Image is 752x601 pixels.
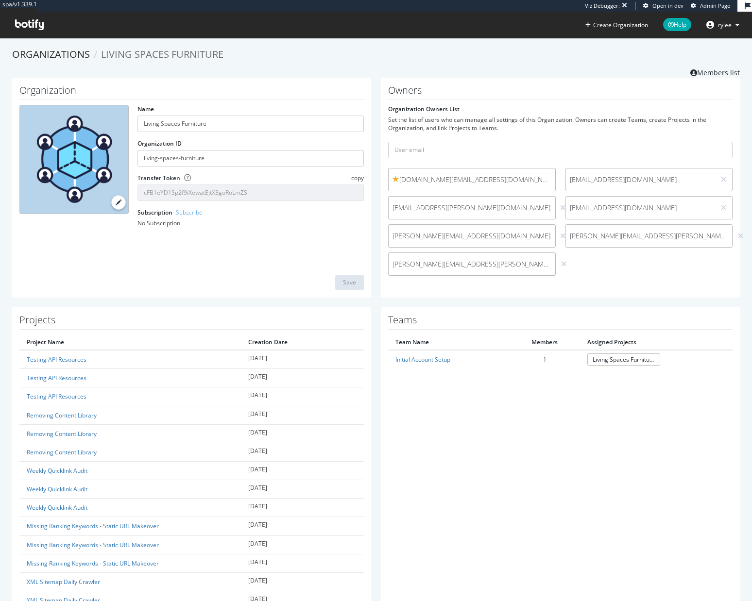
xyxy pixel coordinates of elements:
[241,369,364,387] td: [DATE]
[137,208,203,217] label: Subscription
[351,174,364,182] span: copy
[137,139,182,148] label: Organization ID
[388,142,733,158] input: User email
[27,578,100,586] a: XML Sitemap Daily Crawler
[335,275,364,290] button: Save
[343,278,356,286] div: Save
[27,374,86,382] a: Testing API Resources
[19,315,364,330] h1: Projects
[388,334,509,350] th: Team Name
[643,2,684,10] a: Open in dev
[241,499,364,517] td: [DATE]
[652,2,684,9] span: Open in dev
[27,522,159,530] a: Missing Ranking Keywords - Static URL Makeover
[241,572,364,591] td: [DATE]
[393,231,550,241] span: [PERSON_NAME][EMAIL_ADDRESS][DOMAIN_NAME]
[241,517,364,535] td: [DATE]
[172,208,203,217] a: - Subscribe
[241,406,364,424] td: [DATE]
[19,85,364,100] h1: Organization
[137,105,154,113] label: Name
[137,116,364,132] input: name
[27,485,87,493] a: Weekly Quicklink Audit
[241,535,364,554] td: [DATE]
[585,20,649,30] button: Create Organization
[12,48,90,61] a: Organizations
[27,411,97,419] a: Removing Content Library
[137,174,180,182] label: Transfer Token
[663,18,691,31] span: Help
[137,219,364,227] div: No Subscription
[509,350,580,368] td: 1
[241,424,364,443] td: [DATE]
[699,17,747,33] button: rylee
[388,105,460,113] label: Organization Owners List
[700,2,730,9] span: Admin Page
[27,541,159,549] a: Missing Ranking Keywords - Static URL Makeover
[509,334,580,350] th: Members
[19,334,241,350] th: Project Name
[585,2,620,10] div: Viz Debugger:
[690,66,740,78] a: Members list
[12,48,740,62] ol: breadcrumbs
[27,467,87,475] a: Weekly Quicklink Audit
[241,443,364,461] td: [DATE]
[27,355,86,364] a: Testing API Resources
[27,503,87,512] a: Weekly Quicklink Audit
[241,350,364,369] td: [DATE]
[393,259,551,269] span: [PERSON_NAME][EMAIL_ADDRESS][PERSON_NAME][DOMAIN_NAME]
[27,392,86,401] a: Testing API Resources
[241,554,364,572] td: [DATE]
[388,85,733,100] h1: Owners
[393,203,550,213] span: [EMAIL_ADDRESS][PERSON_NAME][DOMAIN_NAME]
[137,150,364,167] input: Organization ID
[27,448,97,456] a: Removing Content Library
[718,21,732,29] span: rylee
[27,430,97,438] a: Removing Content Library
[393,175,551,184] span: [DOMAIN_NAME][EMAIL_ADDRESS][DOMAIN_NAME]
[570,231,729,241] span: [PERSON_NAME][EMAIL_ADDRESS][PERSON_NAME][DOMAIN_NAME]
[27,559,159,568] a: Missing Ranking Keywords - Static URL Makeover
[395,355,450,364] a: Initial Account Setup
[691,2,730,10] a: Admin Page
[241,480,364,499] td: [DATE]
[388,116,733,132] div: Set the list of users who can manage all settings of this Organization. Owners can create Teams, ...
[388,315,733,330] h1: Teams
[570,175,712,184] span: [EMAIL_ADDRESS][DOMAIN_NAME]
[241,334,364,350] th: Creation Date
[587,353,660,366] a: Living Spaces Furniture
[580,334,733,350] th: Assigned Projects
[241,387,364,406] td: [DATE]
[101,48,223,61] span: Living Spaces Furniture
[241,461,364,480] td: [DATE]
[570,203,712,213] span: [EMAIL_ADDRESS][DOMAIN_NAME]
